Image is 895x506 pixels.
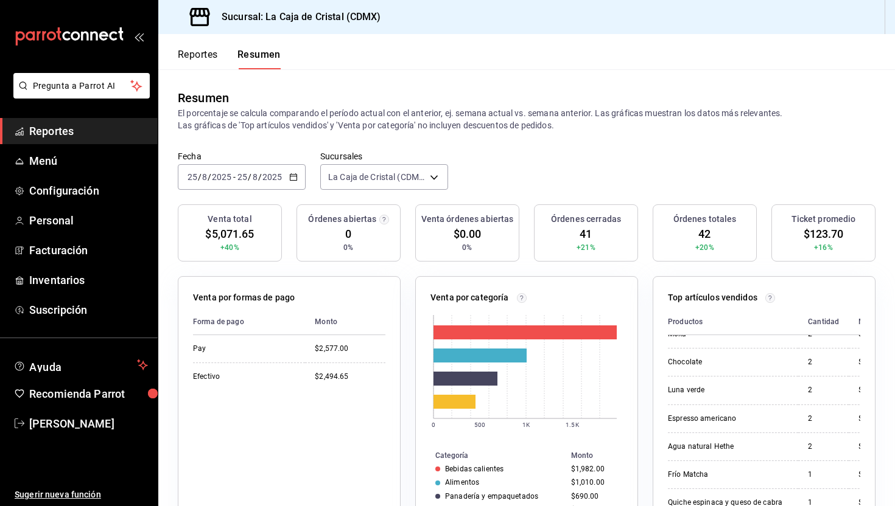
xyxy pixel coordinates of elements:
div: $110.00 [858,470,886,480]
p: Venta por formas de pago [193,291,295,304]
text: 500 [474,421,485,428]
div: $1,010.00 [571,478,618,487]
label: Fecha [178,152,306,161]
span: 0% [343,242,353,253]
span: / [258,172,262,182]
span: Pregunta a Parrot AI [33,80,131,92]
div: Bebidas calientes [445,465,504,473]
div: $131.00 [858,357,886,367]
span: 0 [345,226,351,242]
div: $130.00 [858,385,886,395]
div: Frío Matcha [668,470,788,480]
span: [PERSON_NAME] [29,415,148,432]
div: Espresso americano [668,414,788,424]
text: 1.5K [566,421,579,428]
div: $120.00 [858,442,886,452]
span: Facturación [29,242,148,258]
div: Pay [193,344,295,354]
div: $1,982.00 [571,465,618,473]
th: Monto [566,449,637,462]
div: 1 [808,470,839,480]
span: +21% [577,242,595,253]
span: Reportes [29,123,148,139]
div: $2,494.65 [315,372,385,382]
span: +20% [695,242,714,253]
span: 41 [580,226,592,242]
div: Panadería y empaquetados [445,492,538,501]
span: $123.70 [804,226,844,242]
div: 2 [808,357,839,367]
span: 42 [698,226,711,242]
input: -- [202,172,208,182]
h3: Órdenes abiertas [308,213,376,226]
input: ---- [262,172,283,182]
span: $0.00 [454,226,482,242]
span: +16% [814,242,833,253]
span: +40% [220,242,239,253]
div: Alimentos [445,478,479,487]
button: Pregunta a Parrot AI [13,73,150,99]
button: open_drawer_menu [134,32,144,41]
h3: Ticket promedio [791,213,856,226]
span: - [233,172,236,182]
div: Resumen [178,89,229,107]
th: Cantidad [798,309,849,335]
input: -- [252,172,258,182]
th: Categoría [416,449,566,462]
span: La Caja de Cristal (CDMX) [328,171,426,183]
h3: Venta órdenes abiertas [421,213,514,226]
th: Forma de pago [193,309,305,335]
span: 0% [462,242,472,253]
span: Recomienda Parrot [29,386,148,402]
div: Agua natural Hethe [668,442,788,452]
div: navigation tabs [178,49,281,69]
div: $2,577.00 [315,344,385,354]
span: $5,071.65 [205,226,254,242]
input: ---- [211,172,232,182]
input: -- [237,172,248,182]
a: Pregunta a Parrot AI [9,88,150,101]
p: Venta por categoría [430,291,509,304]
span: Configuración [29,182,148,199]
span: Personal [29,212,148,229]
th: Monto [305,309,385,335]
div: 2 [808,442,839,452]
p: Top artículos vendidos [668,291,757,304]
label: Sucursales [320,152,448,161]
span: / [208,172,211,182]
span: / [248,172,251,182]
text: 0 [432,421,435,428]
div: 2 [808,414,839,424]
span: / [198,172,202,182]
h3: Sucursal: La Caja de Cristal (CDMX) [212,10,381,24]
button: Reportes [178,49,218,69]
div: $690.00 [571,492,618,501]
div: $120.00 [858,414,886,424]
span: Suscripción [29,302,148,318]
h3: Venta total [208,213,251,226]
span: Inventarios [29,272,148,288]
text: 1K [522,421,530,428]
div: Luna verde [668,385,788,395]
div: 2 [808,385,839,395]
div: Efectivo [193,372,295,382]
h3: Órdenes cerradas [551,213,621,226]
div: Chocolate [668,357,788,367]
input: -- [187,172,198,182]
button: Resumen [237,49,281,69]
span: Sugerir nueva función [15,488,148,501]
h3: Órdenes totales [673,213,737,226]
th: Monto [849,309,886,335]
span: Ayuda [29,358,132,372]
th: Productos [668,309,798,335]
p: El porcentaje se calcula comparando el período actual con el anterior, ej. semana actual vs. sema... [178,107,876,131]
span: Menú [29,153,148,169]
